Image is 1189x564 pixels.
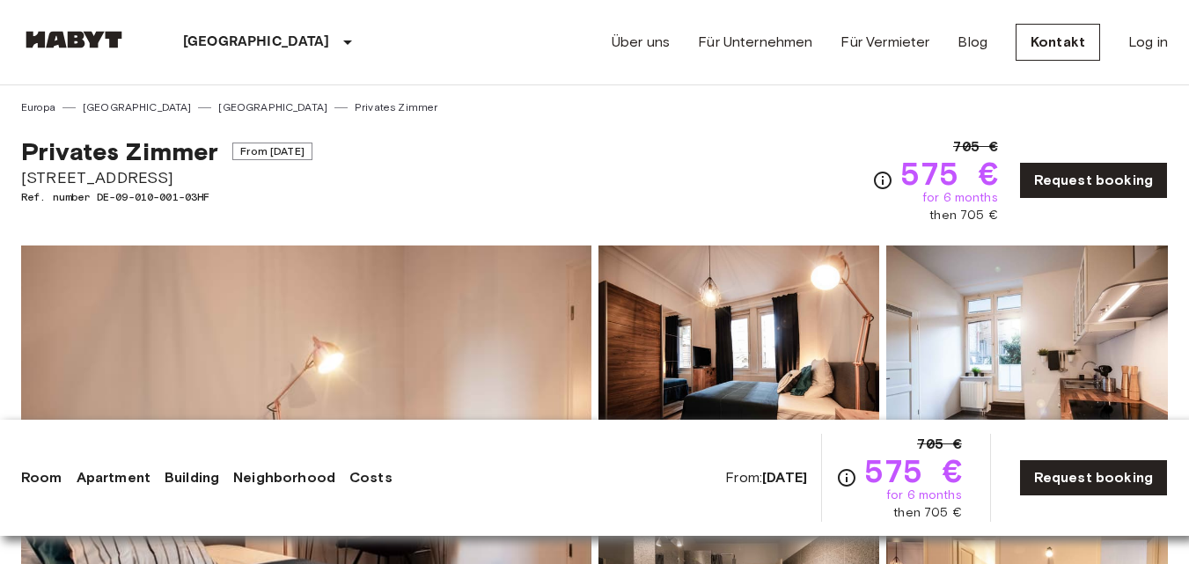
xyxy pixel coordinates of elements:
[349,467,393,488] a: Costs
[233,467,335,488] a: Neighborhood
[165,467,219,488] a: Building
[953,136,998,157] span: 705 €
[232,143,312,160] span: From [DATE]
[1019,459,1168,496] a: Request booking
[922,189,998,207] span: for 6 months
[762,469,807,486] b: [DATE]
[598,245,880,476] img: Picture of unit DE-09-010-001-03HF
[612,32,670,53] a: Über uns
[698,32,812,53] a: Für Unternehmen
[21,99,55,115] a: Europa
[77,467,150,488] a: Apartment
[83,99,192,115] a: [GEOGRAPHIC_DATA]
[836,467,857,488] svg: Check cost overview for full price breakdown. Please note that discounts apply to new joiners onl...
[900,157,998,189] span: 575 €
[21,136,218,166] span: Privates Zimmer
[929,207,998,224] span: then 705 €
[21,31,127,48] img: Habyt
[1128,32,1168,53] a: Log in
[864,455,962,487] span: 575 €
[917,434,962,455] span: 705 €
[893,504,962,522] span: then 705 €
[21,189,312,205] span: Ref. number DE-09-010-001-03HF
[21,166,312,189] span: [STREET_ADDRESS]
[872,170,893,191] svg: Check cost overview for full price breakdown. Please note that discounts apply to new joiners onl...
[1019,162,1168,199] a: Request booking
[840,32,929,53] a: Für Vermieter
[958,32,987,53] a: Blog
[183,32,330,53] p: [GEOGRAPHIC_DATA]
[218,99,327,115] a: [GEOGRAPHIC_DATA]
[725,468,807,487] span: From:
[1016,24,1100,61] a: Kontakt
[21,467,62,488] a: Room
[886,245,1168,476] img: Picture of unit DE-09-010-001-03HF
[355,99,437,115] a: Privates Zimmer
[886,487,962,504] span: for 6 months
